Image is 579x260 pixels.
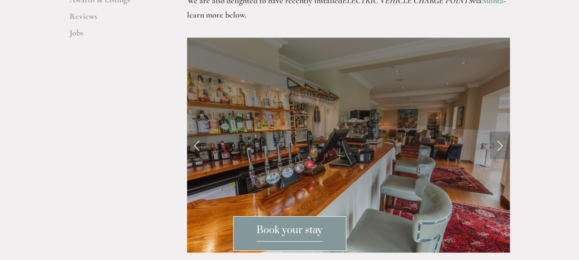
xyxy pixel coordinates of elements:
a: Next Slide [490,131,510,159]
a: Book your stay [233,216,346,251]
a: Previous Slide [187,131,207,159]
a: Jobs [70,28,158,44]
span: Book your stay [257,224,322,242]
a: Reviews [70,11,158,28]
